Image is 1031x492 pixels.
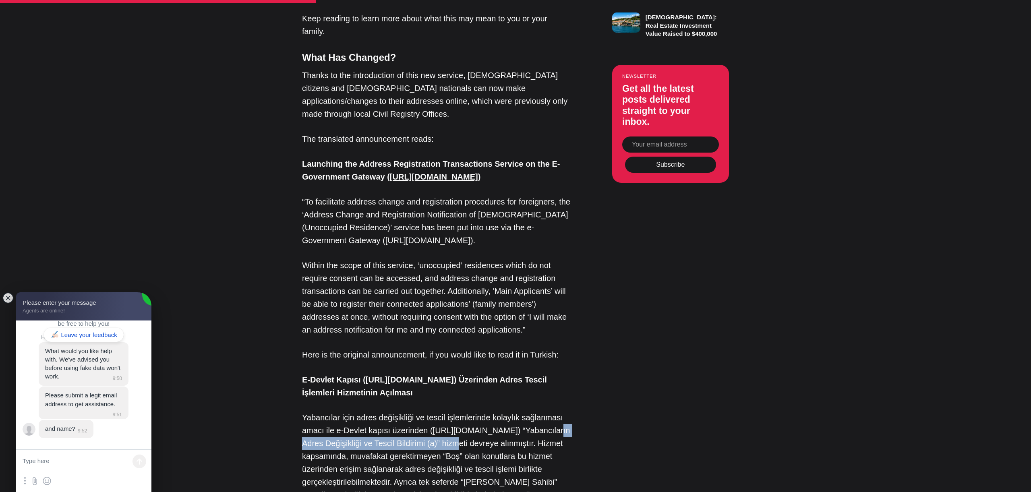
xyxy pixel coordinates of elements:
[478,172,481,181] strong: )
[302,12,572,38] p: Keep reading to learn more about what this may mean to you or your family.
[302,195,572,247] p: “To facilitate address change and registration procedures for foreigners, the ‘Address Change and...
[390,172,478,181] a: [URL][DOMAIN_NAME]
[302,348,572,361] p: Here is the original announcement, if you would like to read it in Turkish:
[75,428,87,434] jdiv: 9:52
[110,376,122,381] jdiv: 9:50
[302,375,547,397] strong: E-Devlet Kapısı ([URL][DOMAIN_NAME]) Üzerinden Adres Tescil İşlemleri Hizmetinin Açılması
[44,328,123,342] jdiv: Leave your feedback
[45,392,119,407] jdiv: Please submit a legit email address to get assistance.
[302,159,560,181] strong: Launching the Address Registration Transactions Service on the E-Government Gateway (
[622,74,719,79] small: Newsletter
[302,259,572,336] p: Within the scope of this service, ‘unoccupied’ residences which do not require consent can be acc...
[302,132,572,145] p: The translated announcement reads:
[45,347,122,380] jdiv: What would you like help with. We've advised you before using fake data won't work.
[622,83,719,128] h3: Get all the latest posts delivered straight to your inbox.
[622,136,719,153] input: Your email address
[51,331,58,338] jdiv: ✍
[110,412,122,418] jdiv: 9:51
[23,423,35,436] jdiv: Hi, I'm K.D.!
[625,157,716,173] button: Subscribe
[39,387,128,419] jdiv: 13.08.25 9:51:54
[612,8,729,38] a: [DEMOGRAPHIC_DATA]: Real Estate Investment Value Raised to $400,000
[302,50,572,65] h4: What Has Changed?
[39,420,93,438] jdiv: 13.08.25 9:52:08
[302,69,572,120] p: Thanks to the introduction of this new service, [DEMOGRAPHIC_DATA] citizens and [DEMOGRAPHIC_DATA...
[39,342,128,386] jdiv: 13.08.25 9:50:05
[45,425,75,432] jdiv: and name?
[646,14,717,37] h3: [DEMOGRAPHIC_DATA]: Real Estate Investment Value Raised to $400,000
